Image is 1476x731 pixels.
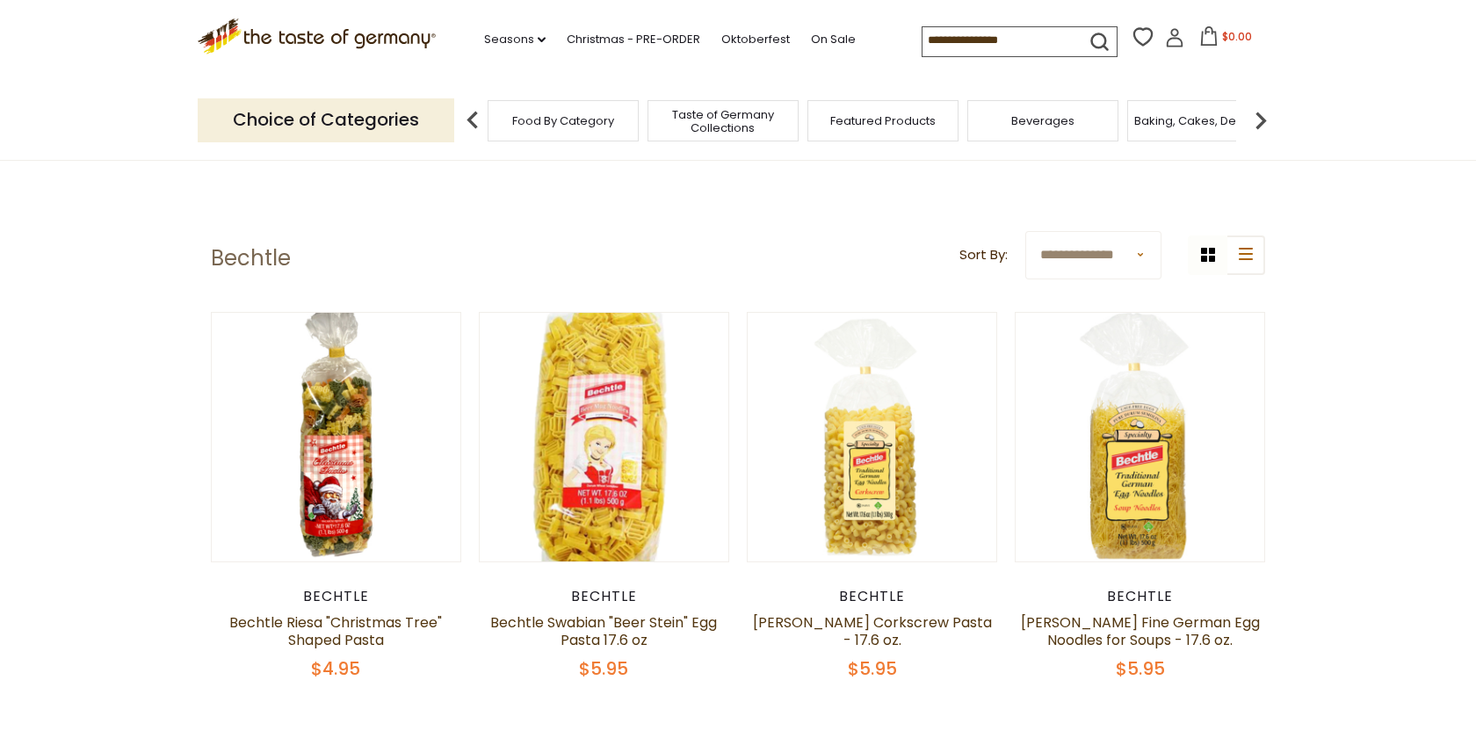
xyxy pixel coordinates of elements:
img: Bechtle [212,313,460,561]
a: Christmas - PRE-ORDER [567,30,700,49]
a: Beverages [1011,114,1074,127]
a: [PERSON_NAME] Fine German Egg Noodles for Soups - 17.6 oz. [1021,612,1260,650]
div: Bechtle [211,588,461,605]
span: $5.95 [1116,656,1165,681]
button: $0.00 [1188,26,1263,53]
a: Taste of Germany Collections [653,108,793,134]
p: Choice of Categories [198,98,454,141]
span: $4.95 [311,656,360,681]
div: Bechtle [747,588,997,605]
img: Bechtle [1016,313,1264,561]
a: Food By Category [512,114,614,127]
span: $5.95 [848,656,897,681]
span: $5.95 [579,656,628,681]
span: $0.00 [1222,29,1252,44]
a: Featured Products [830,114,936,127]
h1: Bechtle [211,245,291,271]
div: Bechtle [1015,588,1265,605]
div: Bechtle [479,588,729,605]
a: Bechtle Swabian "Beer Stein" Egg Pasta 17.6 oz [490,612,717,650]
a: Baking, Cakes, Desserts [1134,114,1270,127]
a: Bechtle Riesa "Christmas Tree" Shaped Pasta [229,612,442,650]
label: Sort By: [959,244,1008,266]
a: [PERSON_NAME] Corkscrew Pasta - 17.6 oz. [753,612,992,650]
a: Oktoberfest [721,30,790,49]
img: previous arrow [455,103,490,138]
img: Bechtle [748,313,996,561]
a: Seasons [484,30,546,49]
img: Bechtle [480,313,728,561]
a: On Sale [811,30,856,49]
img: next arrow [1243,103,1278,138]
